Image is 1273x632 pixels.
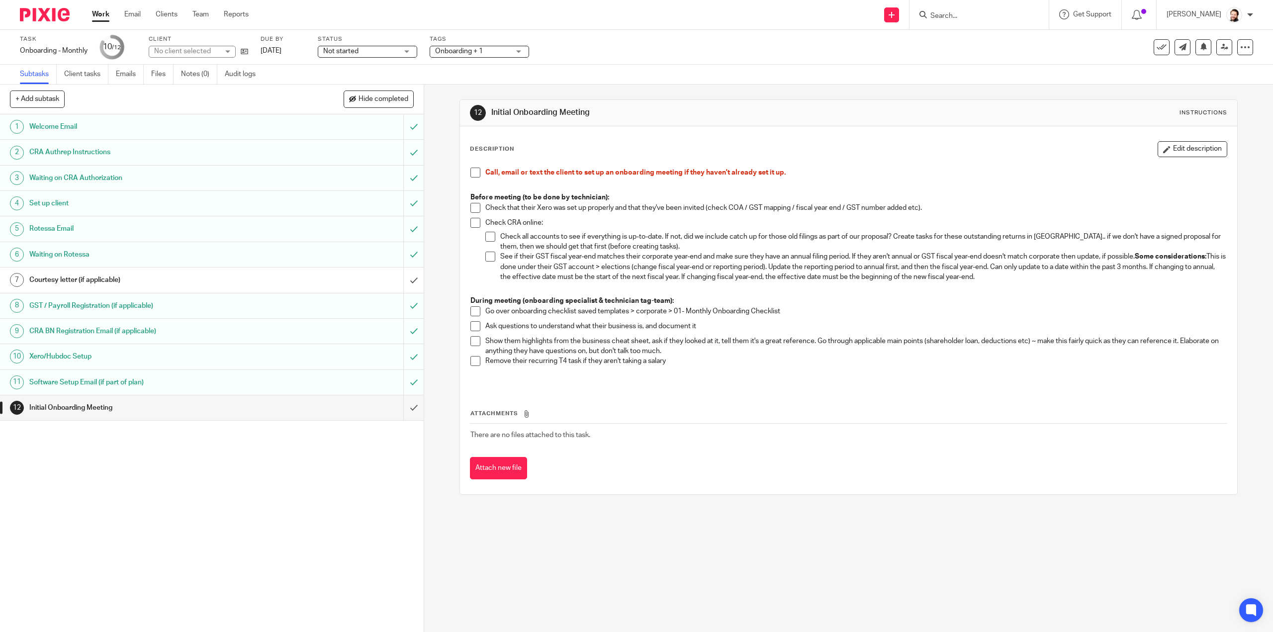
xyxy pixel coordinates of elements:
[435,48,483,55] span: Onboarding + 1
[20,46,88,56] div: Onboarding - Monthly
[491,107,870,118] h1: Initial Onboarding Meeting
[29,349,272,364] h1: Xero/Hubdoc Setup
[485,306,1226,316] p: Go over onboarding checklist saved templates > corporate > 01- Monthly Onboarding Checklist
[10,273,24,287] div: 7
[154,46,219,56] div: No client selected
[10,324,24,338] div: 9
[10,222,24,236] div: 5
[29,247,272,262] h1: Waiting on Rotessa
[29,145,272,160] h1: CRA Authrep Instructions
[10,90,65,107] button: + Add subtask
[1135,253,1206,260] strong: Some considerations:
[261,35,305,43] label: Due by
[485,356,1226,366] p: Remove their recurring T4 task if they aren't taking a salary
[1180,109,1227,117] div: Instructions
[149,35,248,43] label: Client
[124,9,141,19] a: Email
[103,41,121,53] div: 10
[112,45,121,50] small: /12
[470,105,486,121] div: 12
[500,232,1226,252] p: Check all accounts to see if everything is up-to-date. If not, did we include catch up for those ...
[1226,7,1242,23] img: Jayde%20Headshot.jpg
[10,196,24,210] div: 4
[485,321,1226,331] p: Ask questions to understand what their business is, and document it
[20,65,57,84] a: Subtasks
[10,171,24,185] div: 3
[10,146,24,160] div: 2
[470,297,674,304] strong: During meeting (onboarding specialist & technician tag-team):
[29,272,272,287] h1: Courtesy letter (if applicable)
[29,298,272,313] h1: GST / Payroll Registration (if applicable)
[224,9,249,19] a: Reports
[470,194,609,201] strong: Before meeting (to be done by technician):
[192,9,209,19] a: Team
[1158,141,1227,157] button: Edit description
[29,119,272,134] h1: Welcome Email
[318,35,417,43] label: Status
[29,324,272,339] h1: CRA BN Registration Email (if applicable)
[225,65,263,84] a: Audit logs
[500,252,1226,282] p: See if their GST fiscal year-end matches their corporate year-end and make sure they have an annu...
[156,9,178,19] a: Clients
[470,145,514,153] p: Description
[92,9,109,19] a: Work
[64,65,108,84] a: Client tasks
[29,196,272,211] h1: Set up client
[261,47,281,54] span: [DATE]
[470,432,590,439] span: There are no files attached to this task.
[29,375,272,390] h1: Software Setup Email (if part of plan)
[10,120,24,134] div: 1
[10,375,24,389] div: 11
[29,221,272,236] h1: Rotessa Email
[485,169,786,176] span: Call, email or text the client to set up an onboarding meeting if they haven't already set it up.
[10,350,24,363] div: 10
[10,299,24,313] div: 8
[151,65,174,84] a: Files
[1167,9,1221,19] p: [PERSON_NAME]
[29,400,272,415] h1: Initial Onboarding Meeting
[344,90,414,107] button: Hide completed
[20,35,88,43] label: Task
[10,401,24,415] div: 12
[20,8,70,21] img: Pixie
[470,457,527,479] button: Attach new file
[181,65,217,84] a: Notes (0)
[10,248,24,262] div: 6
[929,12,1019,21] input: Search
[116,65,144,84] a: Emails
[485,218,1226,228] p: Check CRA online:
[485,203,1226,213] p: Check that their Xero was set up properly and that they've been invited (check COA / GST mapping ...
[1073,11,1111,18] span: Get Support
[323,48,359,55] span: Not started
[29,171,272,185] h1: Waiting on CRA Authorization
[430,35,529,43] label: Tags
[470,411,518,416] span: Attachments
[485,336,1226,357] p: Show them highlights from the business cheat sheet, ask if they looked at it, tell them it's a gr...
[359,95,408,103] span: Hide completed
